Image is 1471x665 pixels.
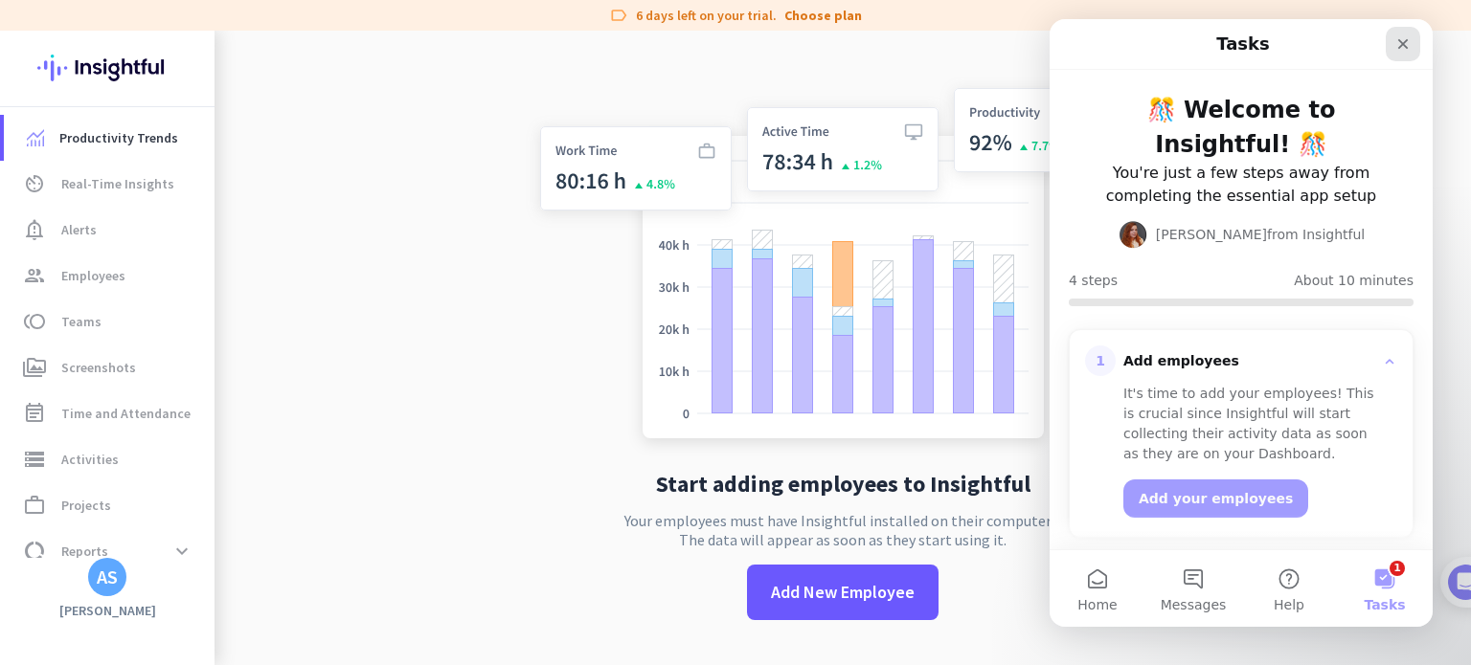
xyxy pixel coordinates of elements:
h2: Start adding employees to Insightful [656,473,1030,496]
span: Employees [61,264,125,287]
a: data_usageReportsexpand_more [4,528,215,574]
span: Reports [61,540,108,563]
i: event_note [23,402,46,425]
a: tollTeams [4,299,215,344]
i: label [609,6,628,25]
i: storage [23,448,46,471]
i: notification_important [23,218,46,241]
span: Projects [61,494,111,517]
a: menu-itemProductivity Trends [4,115,215,161]
a: event_noteTime and Attendance [4,390,215,436]
img: menu-item [27,129,44,146]
iframe: Intercom live chat [1050,19,1433,627]
span: Real-Time Insights [61,172,174,195]
span: Activities [61,448,119,471]
a: av_timerReal-Time Insights [4,161,215,207]
i: av_timer [23,172,46,195]
i: toll [23,310,46,333]
i: data_usage [23,540,46,563]
i: work_outline [23,494,46,517]
span: Screenshots [61,356,136,379]
img: no-search-results [526,77,1160,457]
a: work_outlineProjects [4,482,215,528]
button: Add New Employee [747,565,939,620]
span: Alerts [61,218,97,241]
i: group [23,264,46,287]
span: Teams [61,310,102,333]
button: expand_more [165,534,199,568]
span: Time and Attendance [61,402,191,425]
div: AS [97,567,118,587]
span: Add New Employee [771,580,915,605]
img: Insightful logo [37,31,177,105]
a: Choose plan [784,6,862,25]
a: notification_importantAlerts [4,207,215,253]
p: Your employees must have Insightful installed on their computers. The data will appear as soon as... [624,511,1061,549]
a: groupEmployees [4,253,215,299]
a: perm_mediaScreenshots [4,344,215,390]
span: Productivity Trends [59,126,178,149]
i: perm_media [23,356,46,379]
a: storageActivities [4,436,215,482]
